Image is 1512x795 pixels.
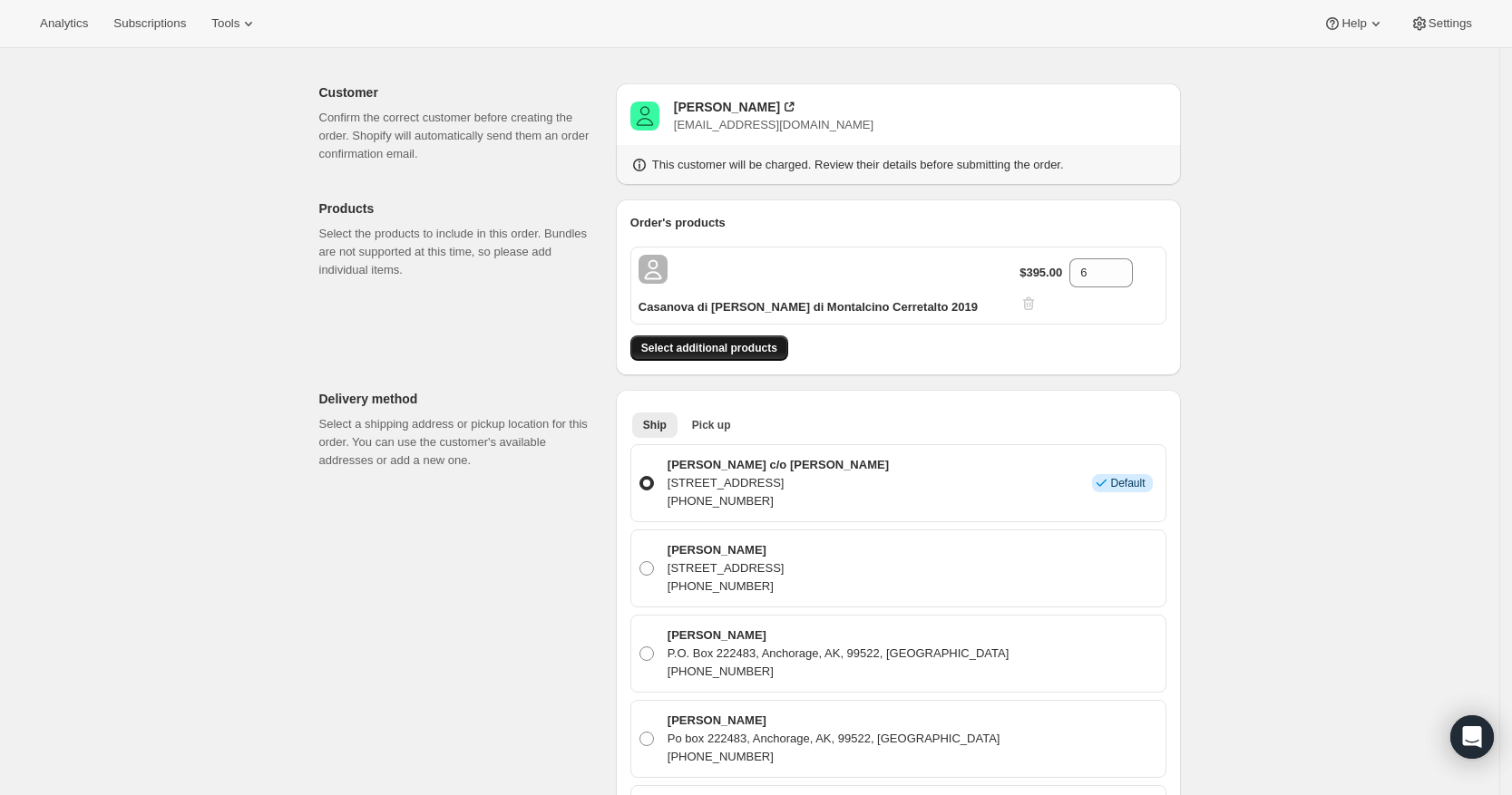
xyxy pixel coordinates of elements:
[674,118,873,131] span: [EMAIL_ADDRESS][DOMAIN_NAME]
[102,11,197,36] button: Subscriptions
[1429,16,1472,31] span: Settings
[668,577,785,596] p: [PHONE_NUMBER]
[668,559,785,577] p: [STREET_ADDRESS]
[1312,11,1395,36] button: Help
[630,102,659,131] span: Bradley Evans
[668,456,889,474] p: [PERSON_NAME] c/o [PERSON_NAME]
[40,16,88,31] span: Analytics
[674,98,780,116] div: [PERSON_NAME]
[692,418,731,432] span: Pick up
[668,492,889,510] p: [PHONE_NUMBER]
[668,541,785,559] p: [PERSON_NAME]
[319,415,601,470] p: Select a shipping address or pickup location for this order. You can use the customer's available...
[319,225,601,279] p: Select the products to include in this order. Bundles are not supported at this time, so please a...
[319,199,601,218] p: Products
[319,83,601,102] p: Customer
[630,216,726,229] span: Order's products
[1450,715,1494,759] div: Open Intercom Messenger
[319,109,601,163] p: Confirm the correct customer before creating the order. Shopify will automatically send them an o...
[668,474,889,492] p: [STREET_ADDRESS]
[1400,11,1483,36] button: Settings
[211,16,239,31] span: Tools
[668,645,1010,663] p: P.O. Box 222483, Anchorage, AK, 99522, [GEOGRAPHIC_DATA]
[319,390,601,408] p: Delivery method
[630,335,788,361] button: Select additional products
[200,11,268,36] button: Tools
[1341,16,1366,31] span: Help
[113,16,186,31] span: Subscriptions
[29,11,99,36] button: Analytics
[641,341,777,355] span: Select additional products
[1110,476,1145,490] span: Default
[668,663,1010,681] p: [PHONE_NUMBER]
[652,156,1064,174] p: This customer will be charged. Review their details before submitting the order.
[643,418,667,432] span: Ship
[1019,264,1062,282] p: $395.00
[668,712,1000,730] p: [PERSON_NAME]
[639,255,668,284] span: Default Title
[668,626,1010,645] p: [PERSON_NAME]
[668,730,1000,748] p: Po box 222483, Anchorage, AK, 99522, [GEOGRAPHIC_DATA]
[639,298,978,316] p: Casanova di [PERSON_NAME] di Montalcino Cerretalto 2019
[668,748,1000,766] p: [PHONE_NUMBER]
